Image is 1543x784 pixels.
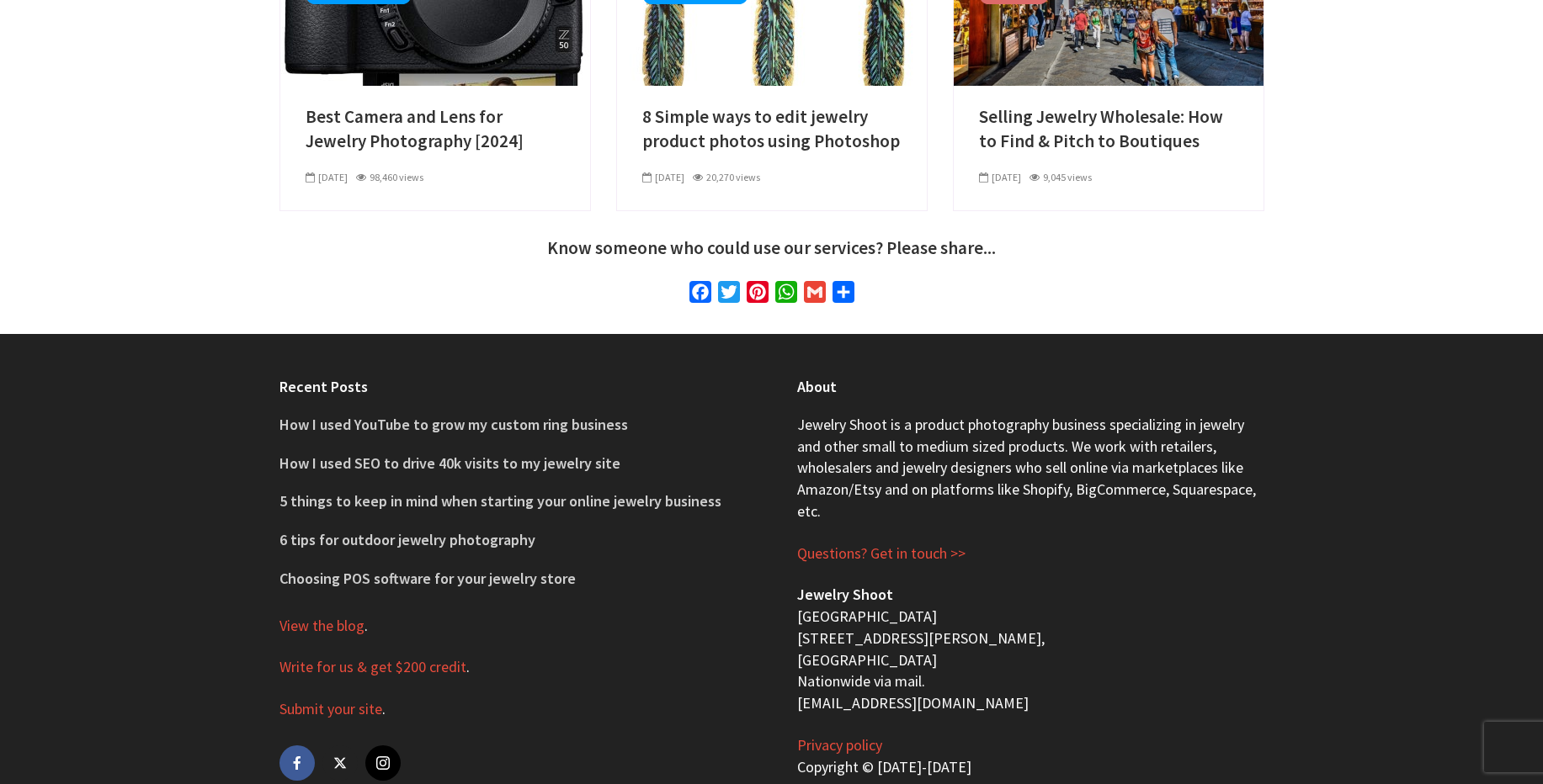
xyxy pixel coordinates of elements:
[279,699,382,719] a: Submit your site
[279,657,466,677] a: Write for us & get $200 credit
[279,745,315,781] a: facebook
[954,13,1264,29] a: Selling Jewelry Wholesale: How to Find & Pitch to Boutiques
[642,171,684,183] span: [DATE]
[617,13,927,29] a: 8 Simple ways to edit jewelry product photos using Photoshop
[797,543,966,564] a: Questions? Get in touch >>
[306,171,348,183] span: [DATE]
[715,281,743,309] a: Twitter
[279,236,1264,261] h3: Know someone who could use our services? Please share...
[797,584,1264,713] p: [GEOGRAPHIC_DATA] [STREET_ADDRESS][PERSON_NAME], [GEOGRAPHIC_DATA] Nationwide via mail. [EMAIL_AD...
[801,281,829,309] a: Gmail
[279,656,747,678] p: .
[279,491,721,511] a: 5 things to keep in mind when starting your online jewelry business
[686,281,715,309] a: Facebook
[280,13,590,29] a: Best Camera and Lens for Jewelry Photography [2024]
[279,415,628,434] a: How I used YouTube to grow my custom ring business
[772,281,801,309] a: WhatsApp
[743,281,772,309] a: Pinterest
[829,281,858,309] a: Share
[279,569,576,588] a: Choosing POS software for your jewelry store
[1030,170,1092,185] div: 9,045 views
[279,376,747,397] h4: Recent Posts
[279,616,364,636] a: View the blog
[322,745,358,781] a: twitter
[797,585,893,604] b: Jewelry Shoot
[797,414,1264,522] p: Jewelry Shoot is a product photography business specializing in jewelry and other small to medium...
[979,171,1021,183] span: [DATE]
[693,170,760,185] div: 20,270 views
[979,105,1238,153] a: Selling Jewelry Wholesale: How to Find & Pitch to Boutiques
[306,105,565,153] a: Best Camera and Lens for Jewelry Photography [2024]
[642,105,902,153] a: 8 Simple ways to edit jewelry product photos using Photoshop
[797,734,1264,777] p: Copyright © [DATE]-[DATE]
[279,530,535,549] a: 6 tips for outdoor jewelry photography
[797,735,882,755] a: Privacy policy
[356,170,423,185] div: 98,460 views
[797,376,1264,397] h4: About
[279,453,620,473] a: How I used SEO to drive 40k visits to my jewelry site
[279,698,747,720] p: .
[365,745,401,781] a: instagram
[279,615,747,637] p: .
